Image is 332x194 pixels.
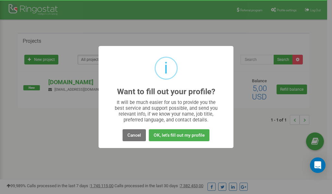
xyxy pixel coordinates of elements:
[123,129,146,141] button: Cancel
[149,129,209,141] button: OK, let's fill out my profile
[310,157,326,173] div: Open Intercom Messenger
[164,58,168,79] div: i
[112,99,221,123] div: It will be much easier for us to provide you the best service and support possible, and send you ...
[117,87,215,96] h2: Want to fill out your profile?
